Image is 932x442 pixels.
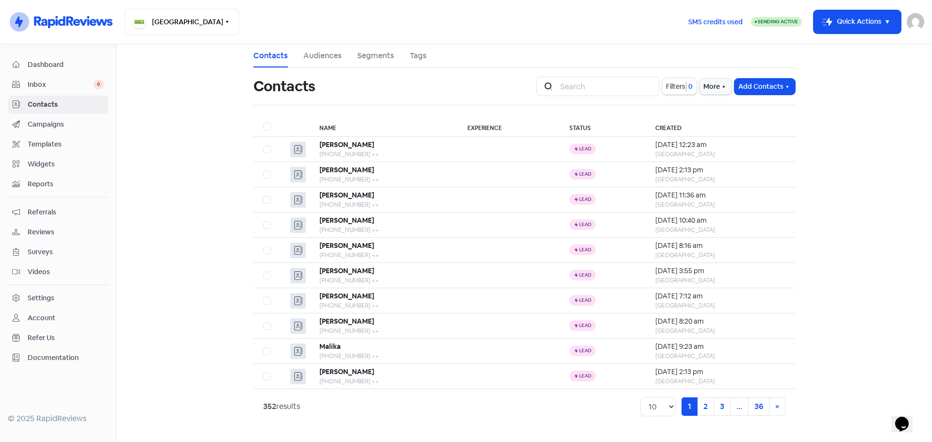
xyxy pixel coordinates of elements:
span: Templates [28,139,104,149]
span: Lead [579,172,592,177]
div: [PHONE_NUMBER] <> [319,276,449,285]
span: Lead [579,147,592,151]
span: Sending Active [758,18,798,25]
div: [PHONE_NUMBER] <> [319,377,449,386]
div: [PHONE_NUMBER] <> [319,327,449,335]
a: Tags [410,50,427,62]
a: Dashboard [8,56,108,74]
span: Reports [28,179,104,189]
div: [PHONE_NUMBER] <> [319,175,449,184]
th: Status [560,117,646,137]
span: Contacts [28,99,104,110]
span: Lead [579,222,592,227]
a: Reviews [8,223,108,241]
span: Filters [666,82,685,92]
a: 36 [748,397,769,416]
a: Contacts [253,50,288,62]
div: Settings [28,293,54,303]
b: Malika [319,342,341,351]
a: Reports [8,175,108,193]
span: Reviews [28,227,104,237]
a: 3 [714,397,731,416]
th: Name [310,117,458,137]
iframe: chat widget [891,403,922,432]
button: Quick Actions [814,10,901,33]
span: Lead [579,298,592,303]
b: [PERSON_NAME] [319,317,374,326]
div: [GEOGRAPHIC_DATA] [655,352,785,360]
span: Campaigns [28,119,104,130]
img: User [907,13,924,31]
div: [GEOGRAPHIC_DATA] [655,377,785,386]
div: [PHONE_NUMBER] <> [319,226,449,234]
a: Campaigns [8,115,108,133]
div: [GEOGRAPHIC_DATA] [655,226,785,234]
a: Sending Active [751,16,802,28]
button: [GEOGRAPHIC_DATA] [124,9,239,35]
b: [PERSON_NAME] [319,241,374,250]
th: Experience [458,117,560,137]
div: [DATE] 9:23 am [655,342,785,352]
h1: Contacts [253,71,315,102]
div: [GEOGRAPHIC_DATA] [655,276,785,285]
div: [GEOGRAPHIC_DATA] [655,175,785,184]
div: [PHONE_NUMBER] <> [319,150,449,159]
div: [GEOGRAPHIC_DATA] [655,150,785,159]
span: Widgets [28,159,104,169]
a: Documentation [8,349,108,367]
a: Audiences [303,50,342,62]
span: Lead [579,348,592,353]
b: [PERSON_NAME] [319,140,374,149]
b: [PERSON_NAME] [319,191,374,199]
span: Lead [579,197,592,202]
span: 0 [93,80,104,89]
a: Inbox 0 [8,76,108,94]
b: [PERSON_NAME] [319,165,374,174]
span: Lead [579,323,592,328]
span: Dashboard [28,60,104,70]
div: [DATE] 2:13 pm [655,165,785,175]
div: © 2025 RapidReviews [8,413,108,425]
div: [PHONE_NUMBER] <> [319,301,449,310]
div: [DATE] 10:40 am [655,215,785,226]
a: ... [730,397,749,416]
span: Lead [579,374,592,378]
a: Widgets [8,155,108,173]
div: [DATE] 3:55 pm [655,266,785,276]
span: Lead [579,273,592,278]
a: Segments [357,50,394,62]
a: Referrals [8,203,108,221]
span: Videos [28,267,104,277]
span: Refer Us [28,333,104,343]
div: Account [28,313,55,323]
span: Lead [579,247,592,252]
div: [DATE] 7:12 am [655,291,785,301]
div: [DATE] 8:20 am [655,316,785,327]
a: 1 [682,397,698,416]
div: [DATE] 11:36 am [655,190,785,200]
a: Settings [8,289,108,307]
input: Search [554,77,659,96]
button: Filters0 [662,78,697,95]
strong: 352 [263,401,276,411]
a: SMS credits used [680,16,751,26]
b: [PERSON_NAME] [319,216,374,225]
div: [PHONE_NUMBER] <> [319,251,449,260]
a: Surveys [8,243,108,261]
div: results [263,401,300,412]
b: [PERSON_NAME] [319,266,374,275]
b: [PERSON_NAME] [319,367,374,376]
div: [DATE] 12:23 am [655,140,785,150]
span: SMS credits used [688,17,743,27]
span: Documentation [28,353,104,363]
div: [GEOGRAPHIC_DATA] [655,301,785,310]
th: Created [646,117,795,137]
span: Surveys [28,247,104,257]
a: Templates [8,135,108,153]
div: [GEOGRAPHIC_DATA] [655,251,785,260]
div: [DATE] 8:16 am [655,241,785,251]
span: Referrals [28,207,104,217]
div: [PHONE_NUMBER] <> [319,200,449,209]
span: Inbox [28,80,93,90]
a: Next [769,397,785,416]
